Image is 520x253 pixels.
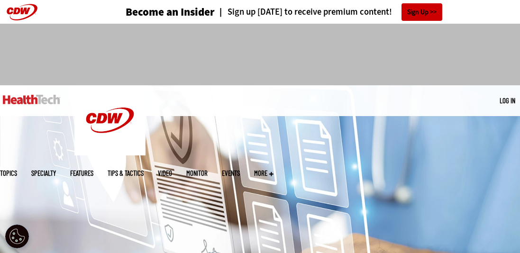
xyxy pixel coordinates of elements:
a: Sign Up [401,3,442,21]
a: Become an Insider [126,7,215,18]
iframe: advertisement [88,33,433,76]
div: Cookie Settings [5,225,29,248]
a: Features [70,170,93,177]
button: Open Preferences [5,225,29,248]
a: CDW [74,148,146,158]
span: More [254,170,274,177]
div: User menu [500,96,515,106]
a: Tips & Tactics [108,170,144,177]
span: Specialty [31,170,56,177]
a: Events [222,170,240,177]
a: Log in [500,96,515,105]
a: Video [158,170,172,177]
img: Home [3,95,60,104]
a: Sign up [DATE] to receive premium content! [215,8,392,17]
a: MonITor [186,170,208,177]
img: Home [74,85,146,155]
